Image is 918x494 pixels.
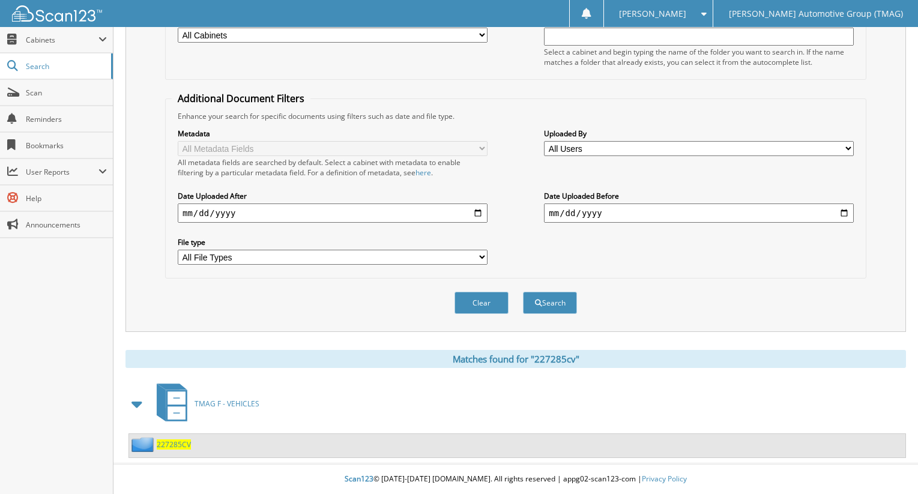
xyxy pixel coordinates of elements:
label: Date Uploaded Before [544,191,854,201]
span: Help [26,193,107,203]
div: Select a cabinet and begin typing the name of the folder you want to search in. If the name match... [544,47,854,67]
input: start [178,203,488,223]
span: User Reports [26,167,98,177]
iframe: Chat Widget [858,436,918,494]
span: Search [26,61,105,71]
label: Date Uploaded After [178,191,488,201]
span: [PERSON_NAME] [619,10,686,17]
label: File type [178,237,488,247]
span: Scan123 [345,474,373,484]
img: scan123-logo-white.svg [12,5,102,22]
span: Scan [26,88,107,98]
span: Reminders [26,114,107,124]
button: Clear [454,292,509,314]
div: Enhance your search for specific documents using filters such as date and file type. [172,111,860,121]
a: Privacy Policy [642,474,687,484]
span: Bookmarks [26,140,107,151]
input: end [544,203,854,223]
a: TMAG F - VEHICLES [149,380,259,427]
div: Matches found for "227285cv" [125,350,906,368]
div: © [DATE]-[DATE] [DOMAIN_NAME]. All rights reserved | appg02-scan123-com | [113,465,918,494]
label: Uploaded By [544,128,854,139]
a: here [415,167,431,178]
span: [PERSON_NAME] Automotive Group (TMAG) [729,10,903,17]
a: 227285CV [157,439,191,450]
div: All metadata fields are searched by default. Select a cabinet with metadata to enable filtering b... [178,157,488,178]
img: folder2.png [131,437,157,452]
span: Cabinets [26,35,98,45]
legend: Additional Document Filters [172,92,310,105]
span: TMAG F - VEHICLES [195,399,259,409]
button: Search [523,292,577,314]
span: Announcements [26,220,107,230]
label: Metadata [178,128,488,139]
